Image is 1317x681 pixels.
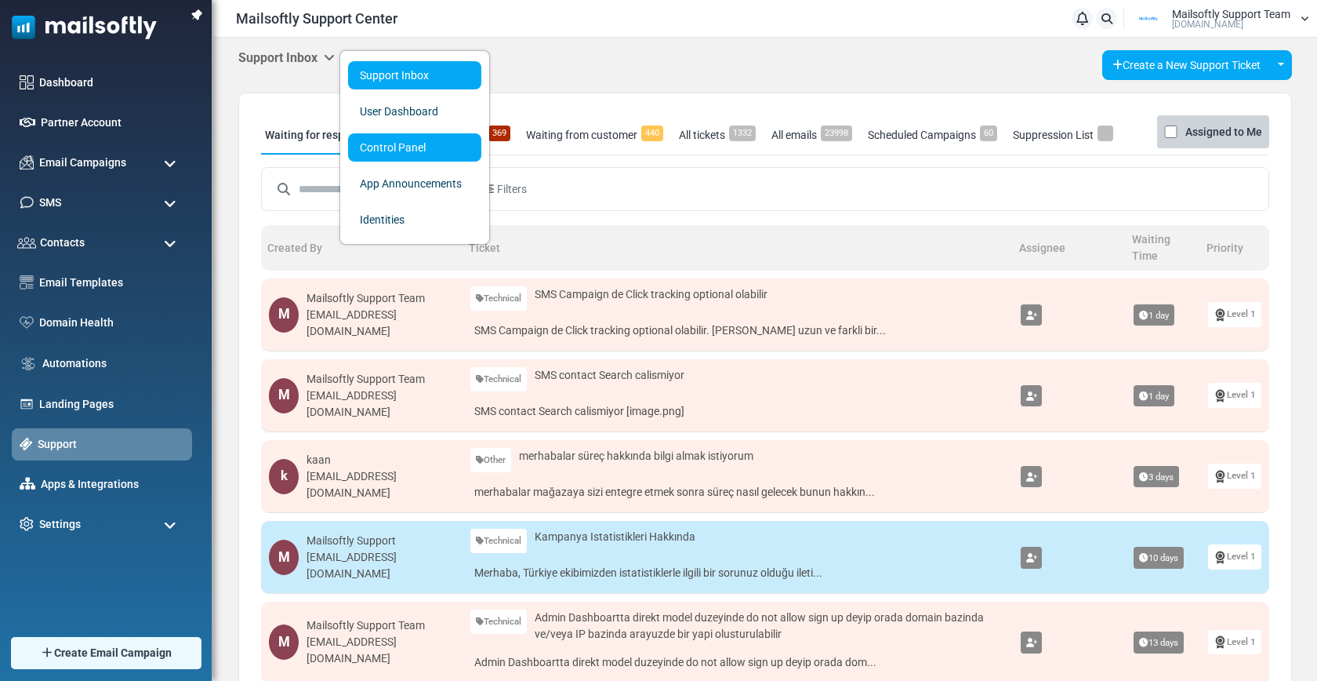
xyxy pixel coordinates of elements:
[1013,225,1127,271] th: Assignee
[307,617,455,634] div: Mailsoftly Support Team
[39,396,184,413] a: Landing Pages
[269,459,299,494] div: k
[470,286,527,311] a: Technical
[348,206,481,234] a: Identities
[39,75,184,91] a: Dashboard
[54,645,172,661] span: Create Email Campaign
[522,115,667,155] a: Waiting from customer440
[1208,302,1261,326] a: Level 1
[20,438,32,450] img: support-icon-active.svg
[269,297,299,333] div: M
[17,237,36,248] img: contacts-icon.svg
[41,476,184,493] a: Apps & Integrations
[767,115,856,155] a: All emails23998
[307,452,455,468] div: kaan
[470,319,1005,343] a: SMS Campaign de Click tracking optional olabilir. [PERSON_NAME] uzun ve farkli bir...
[497,181,527,198] span: Filters
[261,225,463,271] th: Created By
[20,355,37,373] img: workflow.svg
[261,115,398,155] a: Waiting for response365
[269,540,299,575] div: M
[20,195,34,209] img: sms-icon.png
[470,448,511,472] a: Other
[40,235,85,251] span: Contacts
[470,561,1005,585] a: Merhaba, Türkiye ekibimizden istatistiklerle ilgili bir sorunuz olduğu ileti...
[348,97,481,126] a: User Dashboard
[307,290,455,307] div: Mailsoftly Support Team
[470,610,527,634] a: Technical
[236,8,397,29] span: Mailsoftly Support Center
[1185,122,1262,141] label: Assigned to Me
[20,517,34,531] img: settings-icon.svg
[307,549,455,582] div: [EMAIL_ADDRESS][DOMAIN_NAME]
[535,529,695,545] span: Kampanya Istatistikleri Hakkında
[821,126,852,141] span: 23998
[20,397,34,411] img: landing_pages.svg
[39,315,184,331] a: Domain Health
[980,126,997,141] span: 60
[864,115,1001,155] a: Scheduled Campaigns60
[269,378,299,413] div: M
[269,625,299,660] div: M
[41,115,184,131] a: Partner Account
[470,480,1005,504] a: merhabalar mağazaya sizi entegre etmek sonra süreç nasıl gelecek bunun hakkın...
[20,316,34,329] img: domain-health-icon.svg
[307,533,455,549] div: Mailsoftly Support
[307,388,455,421] div: [EMAIL_ADDRESS][DOMAIN_NAME]
[1126,225,1200,271] th: Waiting Time
[348,61,481,89] a: Support Inbox
[307,634,455,667] div: [EMAIL_ADDRESS][DOMAIN_NAME]
[39,195,61,211] span: SMS
[20,275,34,290] img: email-templates-icon.svg
[535,610,1005,643] span: Admin Dashboartta direkt model duzeyinde do not allow sign up deyip orada domain bazinda ve/veya ...
[39,516,81,533] span: Settings
[39,155,126,171] span: Email Campaigns
[42,355,184,372] a: Automations
[535,367,684,384] span: SMS contact Search calismiyor
[1208,544,1261,569] a: Level 1
[470,367,527,391] a: Technical
[535,286,767,303] span: SMS Campaign de Click tracking optional olabilir
[488,126,510,141] span: 369
[348,169,481,198] a: App Announcements
[1134,304,1174,326] span: 1 day
[39,275,184,291] a: Email Templates
[1200,225,1269,271] th: Priority
[1172,20,1243,29] span: [DOMAIN_NAME]
[238,50,335,65] h5: Support Inbox
[1134,466,1179,488] span: 3 days
[641,126,663,141] span: 440
[1102,50,1271,80] a: Create a New Support Ticket
[20,155,34,169] img: campaigns-icon.png
[1208,630,1261,654] a: Level 1
[1208,464,1261,488] a: Level 1
[1129,7,1168,31] img: User Logo
[1172,9,1290,20] span: Mailsoftly Support Team
[307,371,455,388] div: Mailsoftly Support Team
[463,225,1013,271] th: Ticket
[675,115,760,155] a: All tickets1332
[1134,385,1174,407] span: 1 day
[20,75,34,89] img: dashboard-icon.svg
[307,468,455,501] div: [EMAIL_ADDRESS][DOMAIN_NAME]
[1134,632,1184,654] span: 13 days
[470,529,527,553] a: Technical
[1129,7,1309,31] a: User Logo Mailsoftly Support Team [DOMAIN_NAME]
[729,126,756,141] span: 1332
[1009,115,1117,155] a: Suppression List
[307,307,455,340] div: [EMAIL_ADDRESS][DOMAIN_NAME]
[348,133,481,162] a: Control Panel
[38,436,184,453] a: Support
[470,650,1005,675] a: Admin Dashboartta direkt model duzeyinde do not allow sign up deyip orada dom...
[1208,383,1261,407] a: Level 1
[1134,547,1184,569] span: 10 days
[470,399,1005,424] a: SMS contact Search calismiyor [image.png]
[519,448,753,464] span: merhabalar süreç hakkında bilgi almak istiyorum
